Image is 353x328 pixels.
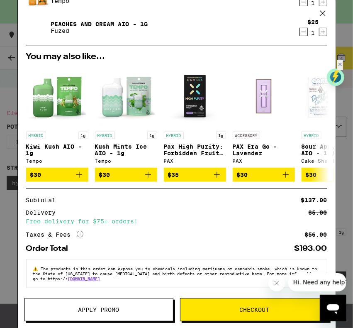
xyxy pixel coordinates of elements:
[26,65,88,127] img: Tempo - Kiwi Kush AIO - 1g
[51,21,148,27] a: Peaches and Cream AIO - 1g
[233,158,295,164] div: PAX
[26,218,327,224] div: Free delivery for $75+ orders!
[68,276,100,281] a: [DOMAIN_NAME]
[26,65,88,168] a: Open page for Kiwi Kush AIO - 1g from Tempo
[164,65,226,168] a: Open page for Pax High Purity: Forbidden Fruit - 1g from PAX
[26,16,49,39] img: Peaches and Cream AIO - 1g
[268,275,285,291] iframe: Close message
[299,28,308,36] button: Decrement
[78,307,119,313] span: Apply Promo
[288,273,346,291] iframe: Message from company
[233,65,295,168] a: Open page for PAX Era Go - Lavender from PAX
[26,158,88,164] div: Tempo
[305,232,327,237] div: $56.00
[239,307,269,313] span: Checkout
[216,132,226,139] p: 1g
[168,171,179,178] span: $35
[233,132,260,139] p: ACCESSORY
[99,171,110,178] span: $30
[302,132,321,139] p: HYBRID
[308,29,319,36] div: 1
[164,158,226,164] div: PAX
[95,168,157,182] button: Add to bag
[78,132,88,139] p: 1g
[233,143,295,157] p: PAX Era Go - Lavender
[33,266,41,271] span: ⚠️
[308,19,319,25] div: $25
[95,158,157,164] div: Tempo
[26,197,62,203] div: Subtotal
[180,298,329,321] button: Checkout
[301,197,327,203] div: $137.00
[319,28,327,36] button: Increment
[24,298,173,321] button: Apply Promo
[164,132,184,139] p: HYBRID
[164,65,226,127] img: PAX - Pax High Purity: Forbidden Fruit - 1g
[320,295,346,321] iframe: Button to launch messaging window
[30,171,41,178] span: $30
[26,168,88,182] button: Add to bag
[26,231,83,238] div: Taxes & Fees
[26,143,88,157] p: Kiwi Kush AIO - 1g
[295,245,327,252] div: $193.00
[237,171,248,178] span: $30
[26,245,74,252] div: Order Total
[309,210,327,215] div: $5.00
[51,27,148,34] p: Fuzed
[95,143,157,157] p: Kush Mints Ice AIO - 1g
[26,210,62,215] div: Delivery
[95,65,157,168] a: Open page for Kush Mints Ice AIO - 1g from Tempo
[95,132,115,139] p: HYBRID
[306,171,317,178] span: $30
[147,132,157,139] p: 1g
[26,53,327,61] h2: You may also like...
[164,143,226,157] p: Pax High Purity: Forbidden Fruit - 1g
[5,6,60,12] span: Hi. Need any help?
[26,132,46,139] p: HYBRID
[233,65,295,127] img: PAX - PAX Era Go - Lavender
[164,168,226,182] button: Add to bag
[33,266,317,281] span: The products in this order can expose you to chemicals including marijuana or cannabis smoke, whi...
[233,168,295,182] button: Add to bag
[95,65,157,127] img: Tempo - Kush Mints Ice AIO - 1g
